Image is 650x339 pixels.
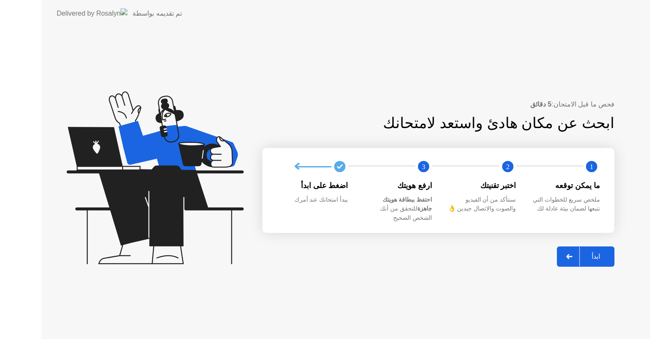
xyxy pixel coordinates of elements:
[506,163,509,171] text: 2
[278,180,348,191] div: اضغط على ابدأ
[383,196,432,212] b: احتفظ ببطاقة هويتك جاهزة
[262,99,614,109] div: فحص ما قبل الامتحان:
[362,180,432,191] div: ارفع هويتك
[557,246,614,267] button: ابدأ
[530,180,600,191] div: ما يمكن توقعه
[530,101,551,108] b: 5 دقائق
[422,163,425,171] text: 3
[446,195,516,213] div: سنتأكد من أن الفيديو والصوت والاتصال جيدين 👌
[362,195,432,223] div: للتحقق من أنك الشخص الصحيح
[278,195,348,205] div: يبدأ امتحانك عند أمرك
[317,112,615,134] div: ابحث عن مكان هادئ واستعد لامتحانك
[580,252,612,260] div: ابدأ
[57,8,127,18] img: Delivered by Rosalyn
[530,195,600,213] div: ملخص سريع للخطوات التي نتبعها لضمان بيئة عادلة لك
[132,8,182,19] div: تم تقديمه بواسطة
[446,180,516,191] div: اختبر تقنيتك
[590,163,593,171] text: 1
